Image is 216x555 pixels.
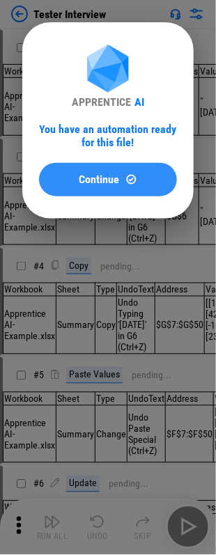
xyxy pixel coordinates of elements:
[72,95,131,109] div: APPRENTICE
[134,95,144,109] div: AI
[80,45,136,95] img: Apprentice AI
[79,174,120,185] span: Continue
[39,163,177,196] button: ContinueContinue
[39,123,177,149] div: You have an automation ready for this file!
[125,173,137,185] img: Continue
